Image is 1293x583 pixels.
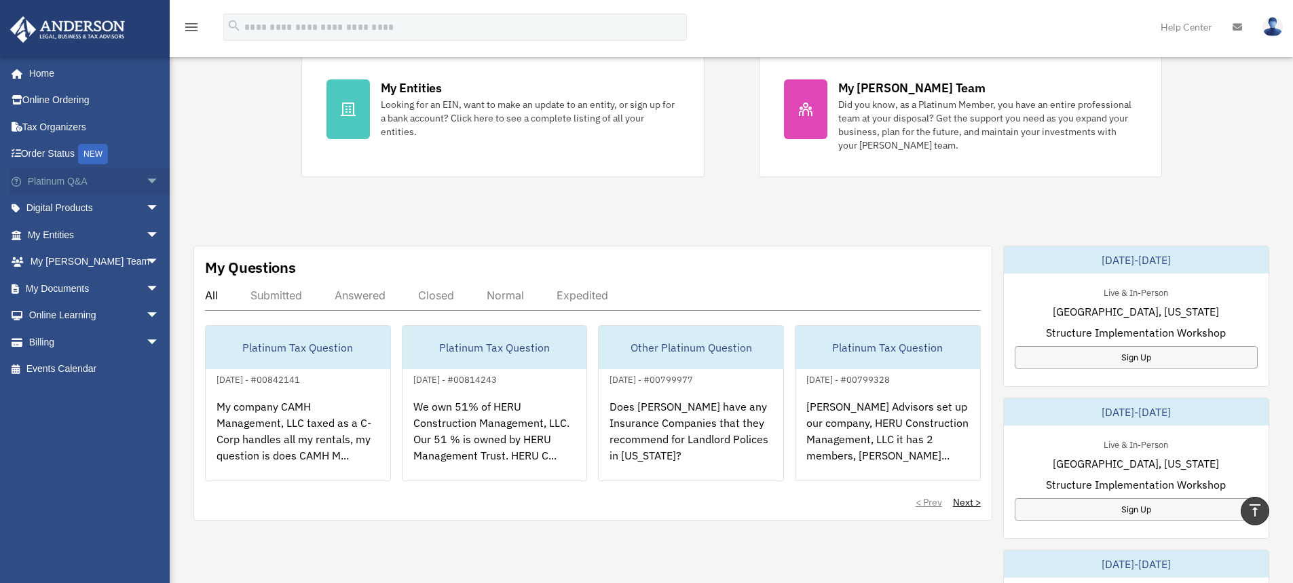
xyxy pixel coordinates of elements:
span: arrow_drop_down [146,168,173,195]
span: arrow_drop_down [146,275,173,303]
a: Sign Up [1015,498,1258,521]
div: Platinum Tax Question [206,326,390,369]
span: [GEOGRAPHIC_DATA], [US_STATE] [1053,303,1219,320]
div: [PERSON_NAME] Advisors set up our company, HERU Construction Management, LLC it has 2 members, [P... [795,388,980,493]
img: Anderson Advisors Platinum Portal [6,16,129,43]
span: arrow_drop_down [146,328,173,356]
div: We own 51% of HERU Construction Management, LLC. Our 51 % is owned by HERU Management Trust. HERU... [402,388,587,493]
a: My Entities Looking for an EIN, want to make an update to an entity, or sign up for a bank accoun... [301,54,705,177]
div: Closed [418,288,454,302]
a: vertical_align_top [1241,497,1269,525]
span: arrow_drop_down [146,302,173,330]
div: Submitted [250,288,302,302]
a: Sign Up [1015,346,1258,369]
div: Live & In-Person [1093,284,1179,299]
div: My Questions [205,257,296,278]
div: Looking for an EIN, want to make an update to an entity, or sign up for a bank account? Click her... [381,98,679,138]
a: My Entitiesarrow_drop_down [10,221,180,248]
span: [GEOGRAPHIC_DATA], [US_STATE] [1053,455,1219,472]
a: Platinum Tax Question[DATE] - #00814243We own 51% of HERU Construction Management, LLC. Our 51 % ... [402,325,588,481]
a: Tax Organizers [10,113,180,140]
a: Platinum Tax Question[DATE] - #00842141My company CAMH Management, LLC taxed as a C-Corp handles ... [205,325,391,481]
a: Online Learningarrow_drop_down [10,302,180,329]
a: My [PERSON_NAME] Team Did you know, as a Platinum Member, you have an entire professional team at... [759,54,1162,177]
a: menu [183,24,200,35]
div: [DATE] - #00842141 [206,371,311,385]
span: Structure Implementation Workshop [1046,476,1226,493]
a: Home [10,60,173,87]
span: arrow_drop_down [146,195,173,223]
div: [DATE] - #00799328 [795,371,901,385]
a: Other Platinum Question[DATE] - #00799977Does [PERSON_NAME] have any Insurance Companies that the... [598,325,784,481]
div: Does [PERSON_NAME] have any Insurance Companies that they recommend for Landlord Polices in [US_S... [599,388,783,493]
img: User Pic [1262,17,1283,37]
a: Online Ordering [10,87,180,114]
span: arrow_drop_down [146,248,173,276]
div: Platinum Tax Question [795,326,980,369]
div: Did you know, as a Platinum Member, you have an entire professional team at your disposal? Get th... [838,98,1137,152]
a: Platinum Tax Question[DATE] - #00799328[PERSON_NAME] Advisors set up our company, HERU Constructi... [795,325,981,481]
a: Order StatusNEW [10,140,180,168]
div: Other Platinum Question [599,326,783,369]
a: Platinum Q&Aarrow_drop_down [10,168,180,195]
div: [DATE] - #00814243 [402,371,508,385]
i: vertical_align_top [1247,502,1263,519]
div: My [PERSON_NAME] Team [838,79,986,96]
i: menu [183,19,200,35]
span: arrow_drop_down [146,221,173,249]
a: Events Calendar [10,356,180,383]
div: Live & In-Person [1093,436,1179,451]
a: Billingarrow_drop_down [10,328,180,356]
div: My company CAMH Management, LLC taxed as a C-Corp handles all my rentals, my question is does CAM... [206,388,390,493]
div: [DATE]-[DATE] [1004,246,1269,274]
a: Digital Productsarrow_drop_down [10,195,180,222]
a: My Documentsarrow_drop_down [10,275,180,302]
div: NEW [78,144,108,164]
div: All [205,288,218,302]
div: [DATE]-[DATE] [1004,550,1269,578]
div: Expedited [557,288,608,302]
div: Answered [335,288,386,302]
div: [DATE] - #00799977 [599,371,704,385]
a: Next > [953,495,981,509]
div: [DATE]-[DATE] [1004,398,1269,426]
span: Structure Implementation Workshop [1046,324,1226,341]
i: search [227,18,242,33]
div: Normal [487,288,524,302]
div: Platinum Tax Question [402,326,587,369]
div: My Entities [381,79,442,96]
a: My [PERSON_NAME] Teamarrow_drop_down [10,248,180,276]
